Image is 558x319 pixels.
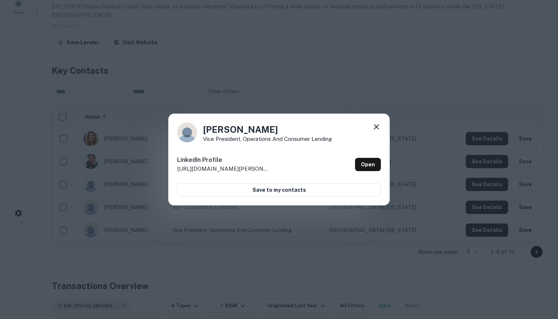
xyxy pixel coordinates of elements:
iframe: Chat Widget [521,260,558,295]
p: Vice President, Operations and Consumer Lending [203,136,332,142]
img: 1c5u578iilxfi4m4dvc4q810q [177,122,197,142]
h4: [PERSON_NAME] [203,123,332,136]
p: [URL][DOMAIN_NAME][PERSON_NAME] [177,164,269,173]
button: Save to my contacts [177,183,381,197]
a: Open [355,158,381,171]
h6: LinkedIn Profile [177,156,269,164]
